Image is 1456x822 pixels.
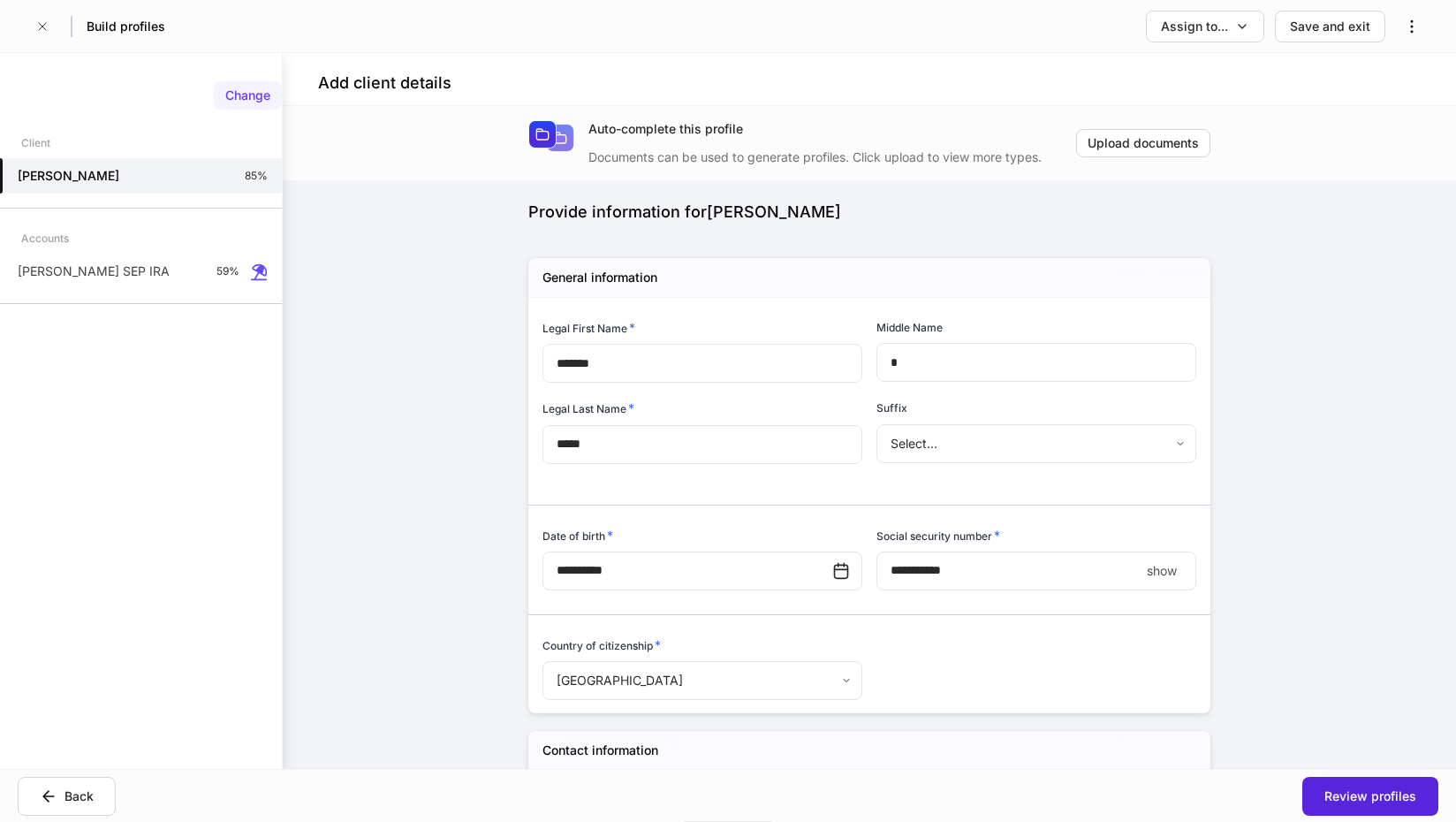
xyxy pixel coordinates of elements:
[1147,562,1177,580] p: show
[18,167,119,185] h5: [PERSON_NAME]
[542,400,634,417] h6: Legal Last Name
[542,636,661,654] h6: Country of citizenship
[542,661,861,700] div: [GEOGRAPHIC_DATA]
[1088,134,1199,152] div: Upload documents
[1324,788,1416,805] div: Review profiles
[87,18,165,35] h5: Build profiles
[21,127,50,158] div: Client
[214,81,282,110] button: Change
[318,72,451,94] h4: Add client details
[542,319,635,337] h6: Legal First Name
[876,424,1195,463] div: Select...
[876,527,1000,544] h6: Social security number
[876,319,943,336] h6: Middle Name
[18,263,170,280] p: [PERSON_NAME] SEP IRA
[216,264,239,278] p: 59%
[876,400,907,416] h6: Suffix
[1161,18,1228,35] div: Assign to...
[542,527,613,544] h6: Date of birth
[588,120,1076,138] div: Auto-complete this profile
[542,742,658,759] h5: Contact information
[1146,11,1264,42] button: Assign to...
[64,788,94,805] div: Back
[542,269,657,286] h5: General information
[18,777,116,816] button: Back
[245,169,268,183] p: 85%
[1275,11,1385,42] button: Save and exit
[225,87,270,104] div: Change
[1076,129,1210,157] button: Upload documents
[528,202,1210,223] div: Provide information for [PERSON_NAME]
[1302,777,1438,816] button: Review profiles
[588,138,1076,166] div: Documents can be used to generate profiles. Click upload to view more types.
[21,223,69,254] div: Accounts
[1290,18,1370,35] div: Save and exit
